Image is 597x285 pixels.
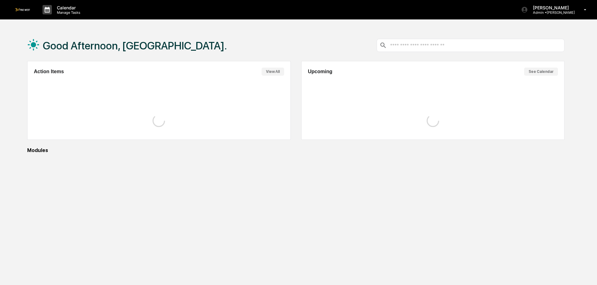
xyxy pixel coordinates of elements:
h2: Upcoming [308,69,332,74]
div: Modules [27,147,564,153]
button: See Calendar [524,68,558,76]
h2: Action Items [34,69,64,74]
button: View All [262,68,284,76]
h1: Good Afternoon, [GEOGRAPHIC_DATA]. [43,39,227,52]
p: Manage Tasks [52,10,83,15]
img: logo [15,8,30,11]
p: Calendar [52,5,83,10]
p: [PERSON_NAME] [528,5,575,10]
p: Admin • [PERSON_NAME] [528,10,575,15]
